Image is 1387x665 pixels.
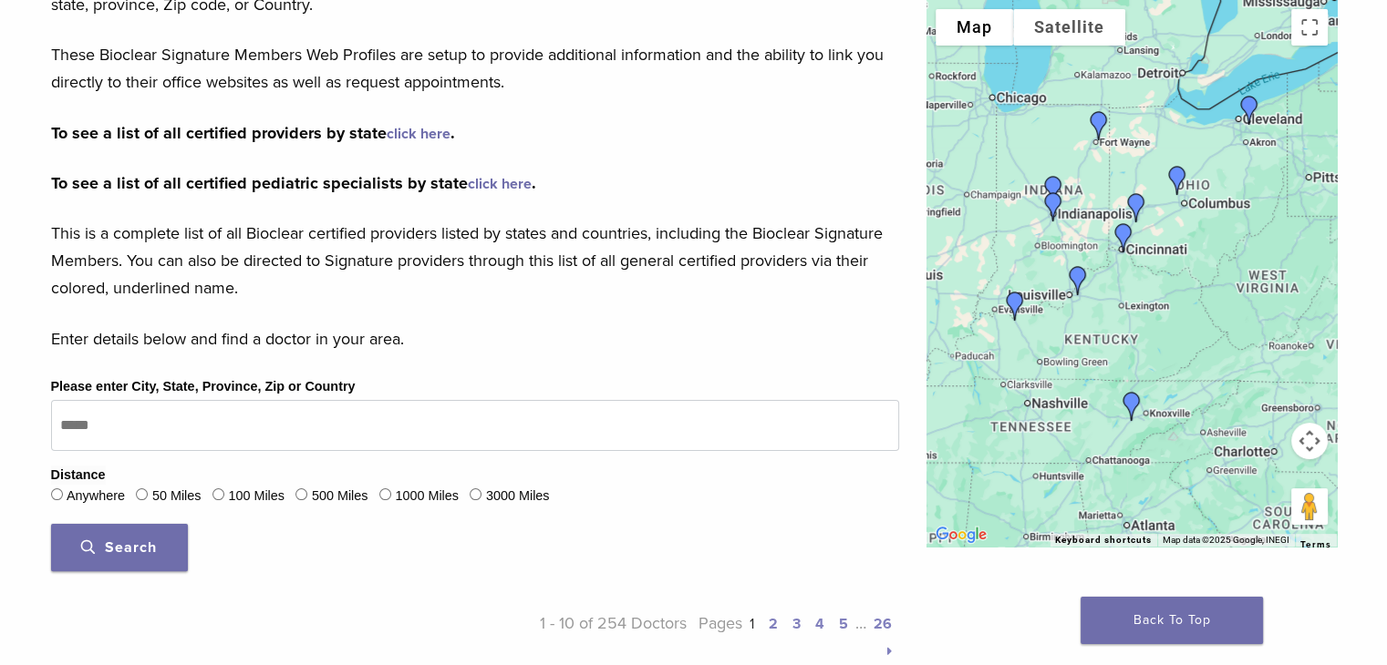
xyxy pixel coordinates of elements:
[687,609,899,664] p: Pages
[874,615,892,633] a: 26
[51,220,899,302] p: This is a complete list of all Bioclear certified providers listed by states and countries, inclu...
[1102,216,1145,260] div: Dr. Angela Arlinghaus
[1031,185,1075,229] div: Dr. Jillian Samela
[395,486,459,506] label: 1000 Miles
[1114,186,1158,230] div: Dr. Anna McGuire
[1031,169,1075,212] div: Dr. Jiyun Thompson
[769,615,778,633] a: 2
[750,615,754,633] a: 1
[312,486,368,506] label: 500 Miles
[1291,488,1328,525] button: Drag Pegman onto the map to open Street View
[1013,9,1125,46] button: Show satellite imagery
[51,524,188,571] button: Search
[51,173,536,193] strong: To see a list of all certified pediatric specialists by state .
[387,125,450,143] a: click here
[51,41,899,96] p: These Bioclear Signature Members Web Profiles are setup to provide additional information and the...
[931,523,991,547] img: Google
[1077,104,1121,148] div: Dr. Alyssa Fisher
[475,609,688,664] p: 1 - 10 of 254 Doctors
[1155,159,1199,202] div: LegacyFamilyDental
[1081,597,1263,644] a: Back To Top
[815,615,824,633] a: 4
[67,486,125,506] label: Anywhere
[51,325,899,353] p: Enter details below and find a doctor in your area.
[936,9,1013,46] button: Show street map
[1291,9,1328,46] button: Toggle fullscreen view
[1055,534,1152,547] button: Keyboard shortcuts
[931,523,991,547] a: Open this area in Google Maps (opens a new window)
[486,486,550,506] label: 3000 Miles
[51,465,106,486] legend: Distance
[1163,535,1289,545] span: Map data ©2025 Google, INEGI
[1291,423,1328,459] button: Map camera controls
[1056,259,1100,302] div: Dr. Tina Lefta
[839,615,848,633] a: 5
[1227,88,1271,132] div: Dr. Laura Walsh
[792,615,801,633] a: 3
[1110,384,1154,428] div: Dr. Jeffrey Beeler
[855,613,866,633] span: …
[81,538,157,557] span: Search
[1300,539,1331,550] a: Terms
[468,175,532,193] a: click here
[993,284,1037,328] div: Dr. Brittany McKinley
[51,123,455,143] strong: To see a list of all certified providers by state .
[228,486,285,506] label: 100 Miles
[152,486,202,506] label: 50 Miles
[51,377,356,397] label: Please enter City, State, Province, Zip or Country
